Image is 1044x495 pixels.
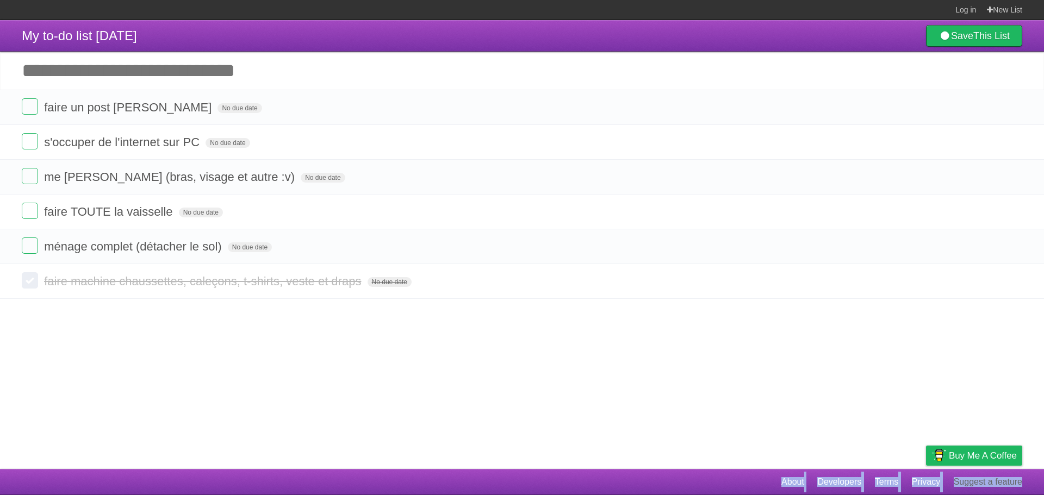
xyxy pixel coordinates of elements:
[22,28,137,43] span: My to-do list [DATE]
[217,103,262,113] span: No due date
[931,446,946,465] img: Buy me a coffee
[926,446,1022,466] a: Buy me a coffee
[22,168,38,184] label: Done
[44,240,225,253] span: ménage complet (détacher le sol)
[44,101,214,114] span: faire un post [PERSON_NAME]
[781,472,804,492] a: About
[912,472,940,492] a: Privacy
[926,25,1022,47] a: SaveThis List
[206,138,250,148] span: No due date
[44,274,364,288] span: faire machine chaussettes, caleçons, t-shirts, veste et draps
[368,277,412,287] span: No due date
[22,272,38,289] label: Done
[973,30,1010,41] b: This List
[44,170,297,184] span: me [PERSON_NAME] (bras, visage et autre :v)
[301,173,345,183] span: No due date
[817,472,861,492] a: Developers
[44,205,175,218] span: faire TOUTE la vaisselle
[44,135,202,149] span: s'occuper de l'internet sur PC
[22,98,38,115] label: Done
[22,237,38,254] label: Done
[875,472,899,492] a: Terms
[22,203,38,219] label: Done
[228,242,272,252] span: No due date
[179,208,223,217] span: No due date
[22,133,38,149] label: Done
[954,472,1022,492] a: Suggest a feature
[949,446,1017,465] span: Buy me a coffee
